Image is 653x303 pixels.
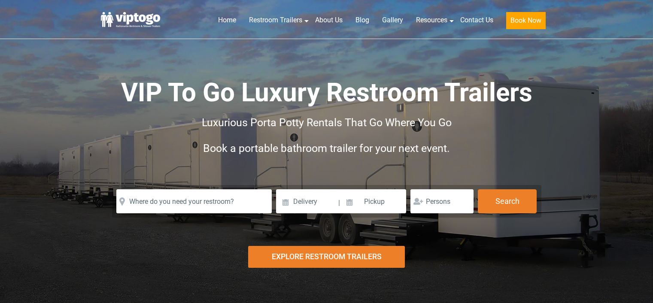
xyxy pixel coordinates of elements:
div: Explore Restroom Trailers [248,246,405,268]
a: Book Now [500,11,552,34]
input: Where do you need your restroom? [116,189,272,213]
span: Luxurious Porta Potty Rentals That Go Where You Go [202,116,452,129]
a: Contact Us [454,11,500,30]
a: Resources [410,11,454,30]
a: Blog [349,11,376,30]
a: Gallery [376,11,410,30]
button: Search [478,189,537,213]
a: Restroom Trailers [243,11,309,30]
input: Pickup [341,189,407,213]
a: About Us [309,11,349,30]
a: Home [212,11,243,30]
span: Book a portable bathroom trailer for your next event. [203,142,450,155]
input: Delivery [276,189,337,213]
button: Book Now [506,12,546,29]
input: Persons [410,189,474,213]
span: VIP To Go Luxury Restroom Trailers [121,77,532,108]
span: | [338,189,340,217]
